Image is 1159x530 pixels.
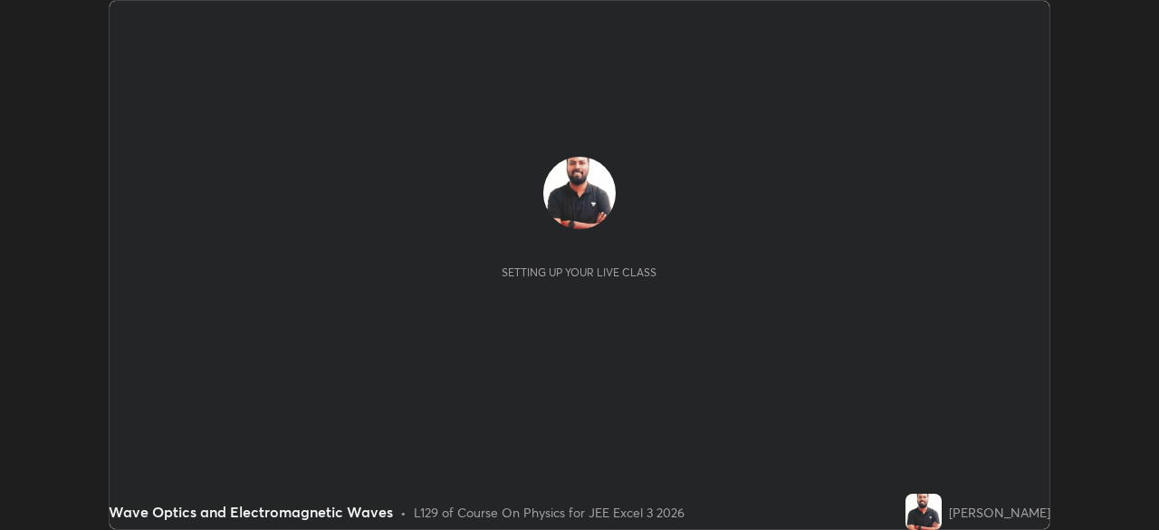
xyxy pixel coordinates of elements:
div: [PERSON_NAME] [949,503,1050,522]
div: • [400,503,407,522]
img: 08faf541e4d14fc7b1a5b06c1cc58224.jpg [543,157,616,229]
img: 08faf541e4d14fc7b1a5b06c1cc58224.jpg [905,494,942,530]
div: Setting up your live class [502,265,656,279]
div: Wave Optics and Electromagnetic Waves [109,501,393,523]
div: L129 of Course On Physics for JEE Excel 3 2026 [414,503,685,522]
